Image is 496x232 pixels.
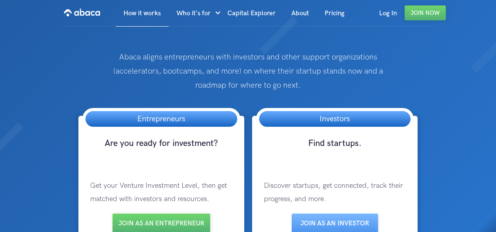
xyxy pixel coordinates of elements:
h3: Are you ready for investment? [82,138,240,164]
p: Get your Venture Investment Level, then get matched with investors and resources. [82,171,240,214]
h3: Find startups. [256,138,414,164]
h3: Investors [312,111,358,127]
a: Join Now [405,5,446,20]
h3: Entrepreneurs [129,111,193,127]
img: Abaca logo [64,6,100,19]
p: Abaca aligns entrepreneurs with investors and other support organizations (accelerators, bootcamp... [99,50,397,92]
p: Discover startups, get connected, track their progress, and more. [256,171,414,214]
